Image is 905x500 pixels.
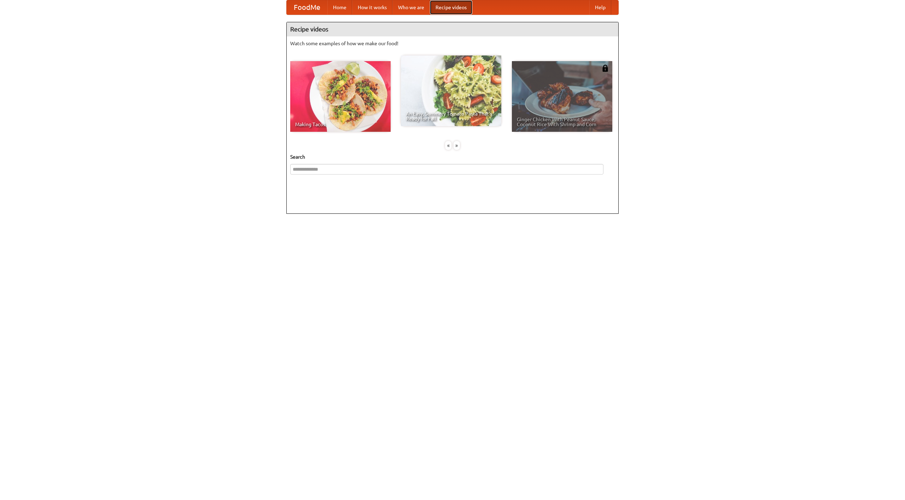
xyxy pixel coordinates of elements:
a: Who we are [392,0,430,14]
div: » [454,141,460,150]
a: Making Tacos [290,61,391,132]
img: 483408.png [602,65,609,72]
span: Making Tacos [295,122,386,127]
a: How it works [352,0,392,14]
span: An Easy, Summery Tomato Pasta That's Ready for Fall [406,111,496,121]
a: An Easy, Summery Tomato Pasta That's Ready for Fall [401,55,501,126]
p: Watch some examples of how we make our food! [290,40,615,47]
a: Help [589,0,611,14]
div: « [445,141,451,150]
a: FoodMe [287,0,327,14]
a: Home [327,0,352,14]
a: Recipe videos [430,0,472,14]
h4: Recipe videos [287,22,618,36]
h5: Search [290,153,615,160]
